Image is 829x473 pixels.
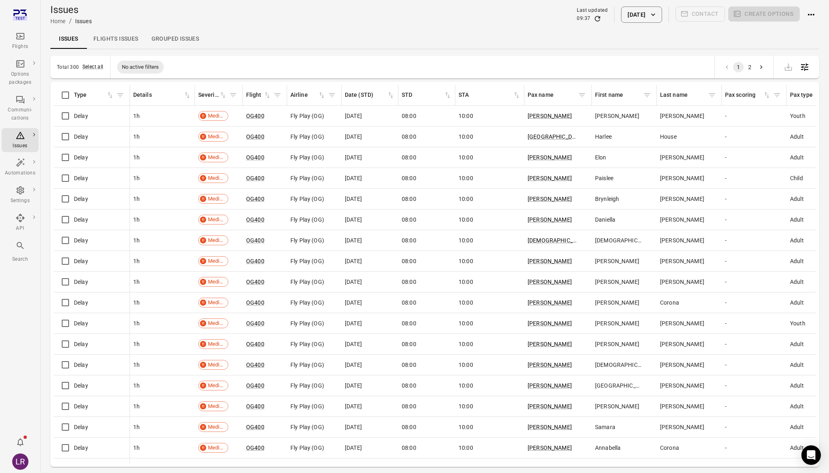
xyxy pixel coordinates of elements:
[290,278,324,286] span: Fly Play (OG)
[246,403,264,410] a: OG400
[402,195,416,203] span: 08:00
[74,112,88,120] span: Delay
[246,237,264,244] a: OG400
[706,89,718,101] button: Filter by pax last name
[402,112,416,120] span: 08:00
[797,59,813,75] button: Open table configuration
[660,195,704,203] span: [PERSON_NAME]
[345,133,362,141] span: [DATE]
[74,402,88,410] span: Delay
[790,278,804,286] span: Adult
[290,236,324,244] span: Fly Play (OG)
[528,196,572,202] a: [PERSON_NAME]
[402,340,416,348] span: 08:00
[205,278,228,286] span: Medium
[133,257,140,265] span: 1h
[790,112,805,120] span: Youth
[725,340,784,348] div: -
[641,89,653,101] button: Filter by pax first name
[50,16,92,26] nav: Breadcrumbs
[402,174,416,182] span: 08:00
[595,195,619,203] span: Brynleigh
[69,16,72,26] li: /
[246,382,264,389] a: OG400
[5,197,35,205] div: Settings
[290,319,324,327] span: Fly Play (OG)
[345,112,362,120] span: [DATE]
[595,278,639,286] span: [PERSON_NAME]
[227,89,239,101] button: Filter by severity
[576,89,588,101] span: Filter by pax
[595,257,639,265] span: [PERSON_NAME]
[290,423,324,431] span: Fly Play (OG)
[803,7,819,23] button: Actions
[5,225,35,233] div: API
[660,91,706,100] div: Last name
[198,91,227,100] span: Severity
[74,236,88,244] span: Delay
[205,133,228,141] span: Medium
[660,153,704,161] span: [PERSON_NAME]
[205,361,228,369] span: Medium
[780,63,797,70] span: Please make a selection to export
[326,89,338,101] span: Filter by airline
[459,361,473,369] span: 10:00
[725,361,784,369] div: -
[725,402,784,410] div: -
[790,174,803,182] span: Child
[271,89,284,101] span: Filter by flight
[402,216,416,224] span: 08:00
[745,62,755,72] button: Go to page 2
[198,91,219,100] div: Severity
[771,89,783,101] span: Filter by pax score
[290,402,324,410] span: Fly Play (OG)
[290,381,324,390] span: Fly Play (OG)
[246,445,264,451] a: OG400
[595,153,606,161] span: Elon
[402,236,416,244] span: 08:00
[459,257,473,265] span: 10:00
[528,133,584,140] a: [GEOGRAPHIC_DATA]
[2,155,39,180] a: Automations
[133,236,140,244] span: 1h
[528,175,572,181] a: [PERSON_NAME]
[246,133,264,140] a: OG400
[528,382,572,389] a: [PERSON_NAME]
[725,236,784,244] div: -
[402,91,452,100] span: STD
[345,91,387,100] div: Date (STD)
[290,133,324,141] span: Fly Play (OG)
[205,216,228,224] span: Medium
[790,257,804,265] span: Adult
[5,169,35,177] div: Automations
[9,450,32,473] button: Laufey Rut
[595,174,613,182] span: Paislee
[2,92,39,125] a: Communi-cations
[290,174,324,182] span: Fly Play (OG)
[402,91,444,100] div: STD
[5,142,35,150] div: Issues
[790,361,804,369] span: Adult
[246,341,264,347] a: OG400
[290,340,324,348] span: Fly Play (OG)
[345,195,362,203] span: [DATE]
[577,7,608,15] div: Last updated
[725,91,771,100] div: Sort by pax score in ascending order
[246,279,264,285] a: OG400
[660,340,704,348] span: [PERSON_NAME]
[133,340,140,348] span: 1h
[133,195,140,203] span: 1h
[728,7,800,23] span: Please make a selection to create an option package
[345,381,362,390] span: [DATE]
[246,196,264,202] a: OG400
[733,62,744,72] button: page 1
[133,423,140,431] span: 1h
[345,174,362,182] span: [DATE]
[74,195,88,203] span: Delay
[595,381,642,390] span: [GEOGRAPHIC_DATA]
[459,402,473,410] span: 10:00
[345,361,362,369] span: [DATE]
[133,153,140,161] span: 1h
[660,299,679,307] span: Corona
